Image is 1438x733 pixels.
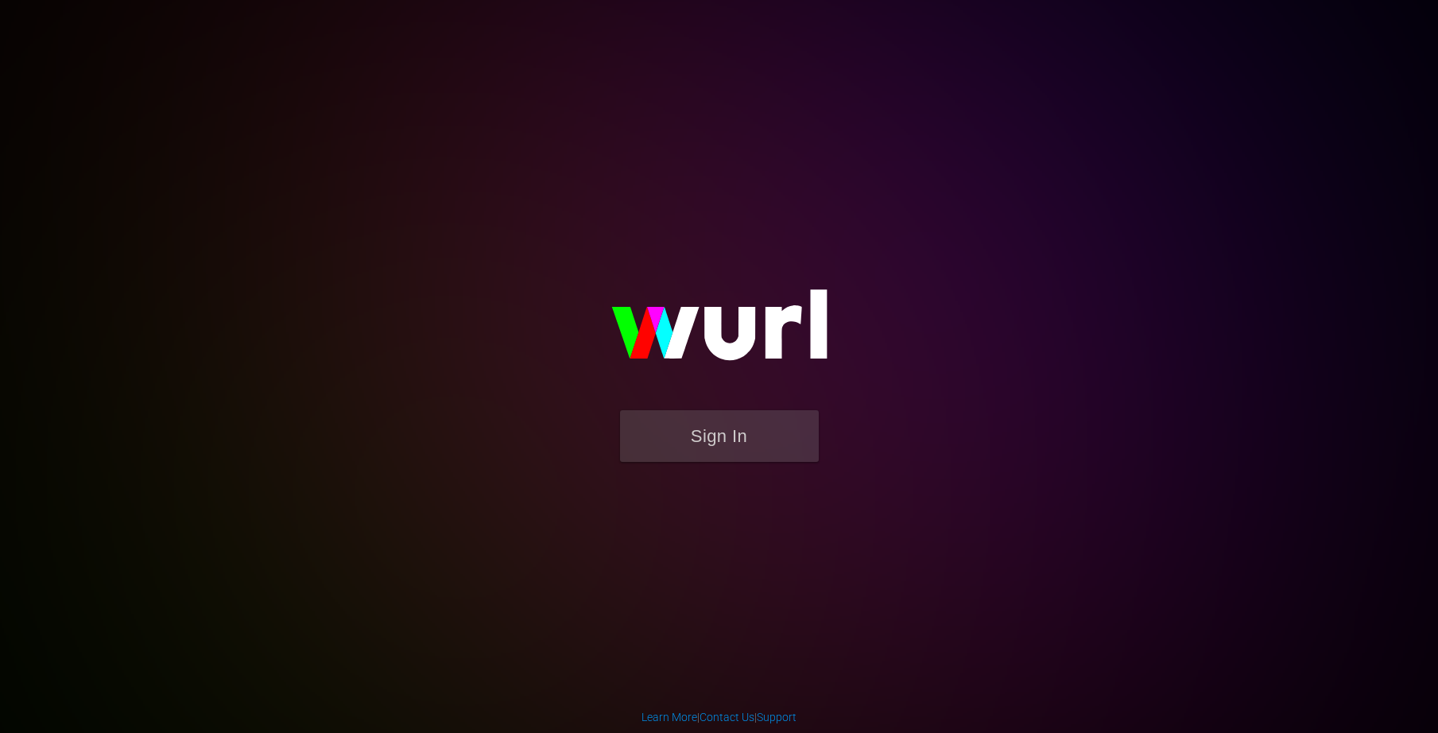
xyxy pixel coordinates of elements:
a: Support [757,711,797,723]
img: wurl-logo-on-black-223613ac3d8ba8fe6dc639794a292ebdb59501304c7dfd60c99c58986ef67473.svg [560,255,878,409]
div: | | [641,709,797,725]
a: Learn More [641,711,697,723]
button: Sign In [620,410,819,462]
a: Contact Us [700,711,754,723]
